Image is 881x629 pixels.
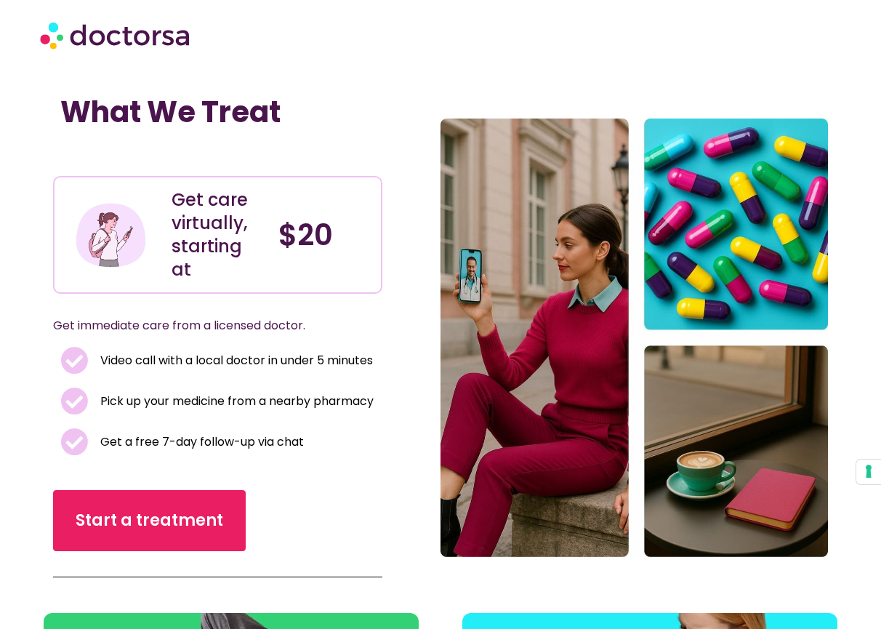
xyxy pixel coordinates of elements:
[97,350,373,371] span: Video call with a local doctor in under 5 minutes
[53,490,246,551] a: Start a treatment
[74,199,148,272] img: Illustration depicting a young woman in a casual outfit, engaged with her smartphone. She has a p...
[856,460,881,484] button: Your consent preferences for tracking technologies
[60,144,278,161] iframe: Customer reviews powered by Trustpilot
[53,316,347,336] p: Get immediate care from a licensed doctor.
[60,95,375,129] h1: What We Treat
[76,509,223,532] span: Start a treatment
[97,432,304,452] span: Get a free 7-day follow-up via chat
[441,119,828,557] img: A customer holding a smartphone, speaking to a doctor displayed on the screen.
[278,217,370,252] h4: $20
[97,391,374,412] span: Pick up your medicine from a nearby pharmacy
[172,188,263,281] div: Get care virtually, starting at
